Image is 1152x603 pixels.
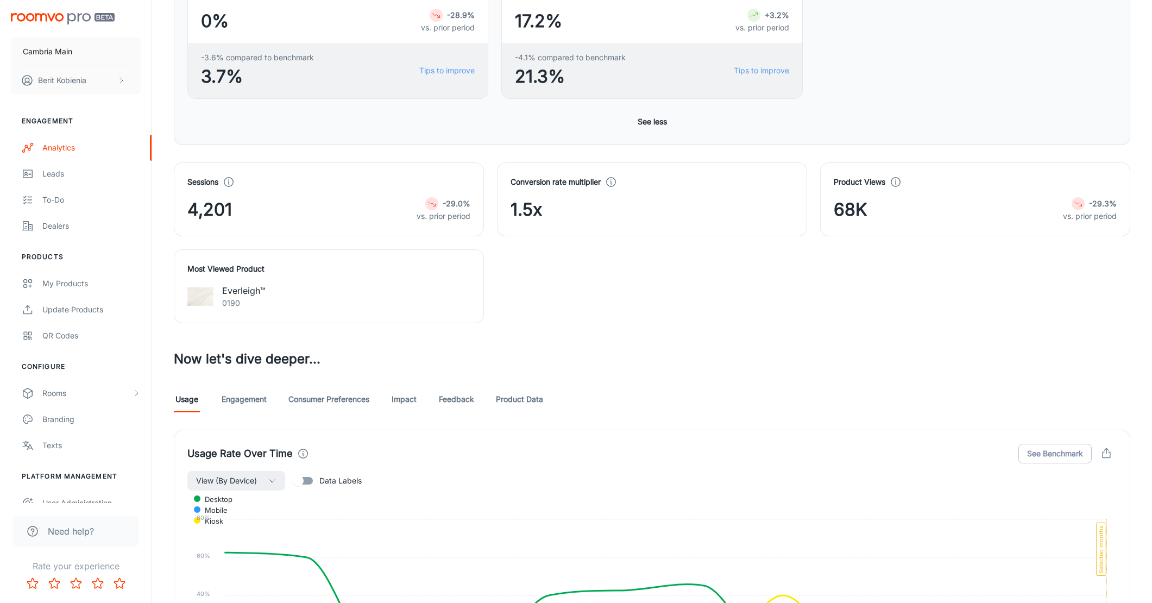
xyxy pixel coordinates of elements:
span: 68K [834,197,867,223]
img: Everleigh™ [187,284,213,310]
h4: Conversion rate multiplier [511,176,601,188]
h4: Usage Rate Over Time [187,446,293,461]
div: Texts [42,439,141,451]
span: -4.1% compared to benchmark [515,52,626,64]
div: Analytics [42,142,141,154]
strong: +3.2% [765,10,789,20]
span: 0% [201,8,229,34]
div: Update Products [42,304,141,316]
h4: Product Views [834,176,885,188]
h4: Most Viewed Product [187,263,470,275]
span: View (By Device) [196,474,257,487]
div: To-do [42,194,141,206]
span: 4,201 [187,197,232,223]
a: Consumer Preferences [288,386,369,412]
a: Feedback [439,386,474,412]
div: Branding [42,413,141,425]
span: 21.3% [515,64,626,90]
button: Rate 2 star [43,573,65,594]
button: See less [633,112,671,131]
p: Cambria Main [23,46,72,58]
strong: -29.0% [443,199,470,208]
div: Dealers [42,220,141,232]
tspan: 40% [197,590,210,598]
div: Rooms [42,387,132,399]
img: Roomvo PRO Beta [11,13,115,24]
span: Need help? [48,525,94,538]
a: Engagement [222,386,267,412]
button: View (By Device) [187,471,285,491]
button: Cambria Main [11,37,141,66]
button: Rate 5 star [109,573,130,594]
span: 17.2% [515,8,562,34]
span: 3.7% [201,64,314,90]
button: Rate 3 star [65,573,87,594]
p: Berit Kobienia [38,74,86,86]
p: vs. prior period [417,210,470,222]
div: My Products [42,278,141,290]
p: vs. prior period [735,22,789,34]
div: User Administration [42,497,141,509]
a: Usage [174,386,200,412]
h4: Sessions [187,176,218,188]
div: Leads [42,168,141,180]
span: 1.5x [511,197,542,223]
span: Data Labels [319,475,362,487]
button: Rate 1 star [22,573,43,594]
p: Everleigh™ [222,284,266,297]
p: 0190 [222,297,266,309]
p: vs. prior period [1063,210,1117,222]
strong: -29.3% [1089,199,1117,208]
a: Tips to improve [734,65,789,77]
button: Berit Kobienia [11,66,141,95]
p: Rate your experience [9,560,143,573]
button: Rate 4 star [87,573,109,594]
span: desktop [197,494,232,504]
tspan: 80% [197,514,210,522]
tspan: 60% [197,552,210,560]
button: See Benchmark [1018,444,1092,463]
p: vs. prior period [421,22,475,34]
a: Tips to improve [419,65,475,77]
div: QR Codes [42,330,141,342]
a: Impact [391,386,417,412]
strong: -28.9% [447,10,475,20]
h3: Now let's dive deeper... [174,349,1130,369]
span: -3.6% compared to benchmark [201,52,314,64]
span: mobile [197,505,228,515]
a: Product Data [496,386,543,412]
